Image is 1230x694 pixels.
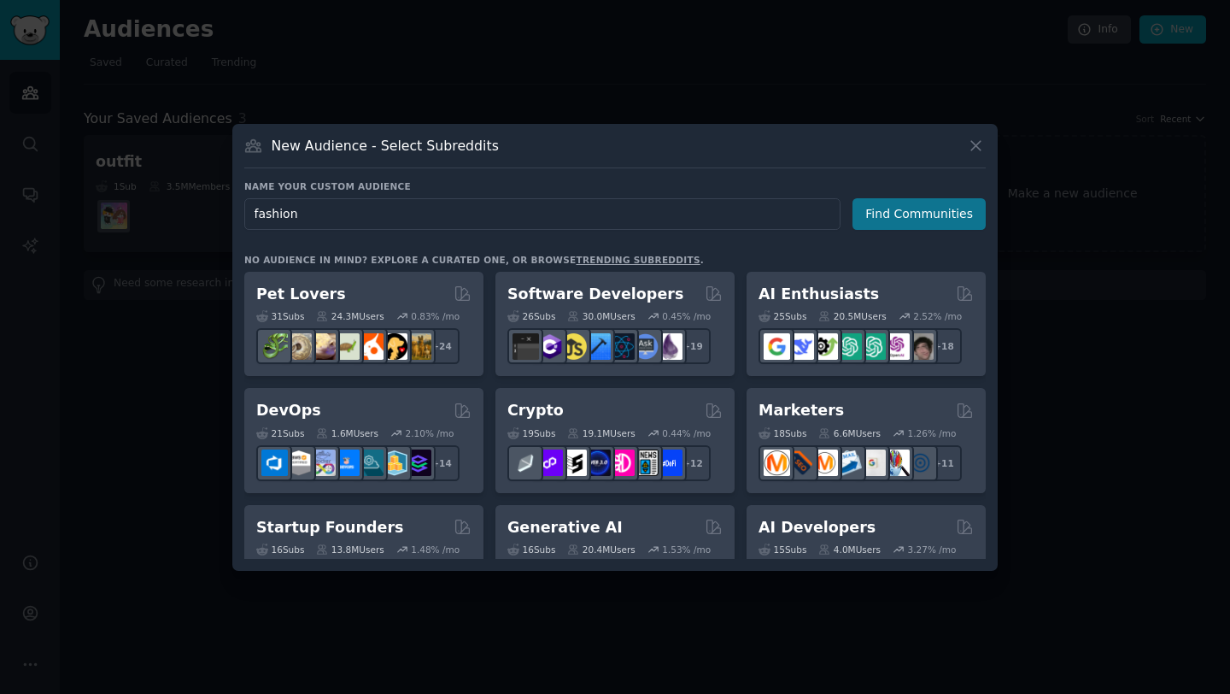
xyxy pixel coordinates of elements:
div: 1.53 % /mo [662,544,711,556]
img: GoogleGeminiAI [764,333,790,360]
img: defiblockchain [608,450,635,476]
h2: DevOps [256,400,321,421]
img: elixir [656,333,682,360]
img: herpetology [261,333,288,360]
img: Docker_DevOps [309,450,336,476]
div: 2.52 % /mo [913,310,962,322]
h2: AI Enthusiasts [758,284,879,305]
img: OnlineMarketing [907,450,934,476]
img: DeepSeek [788,333,814,360]
img: AItoolsCatalog [811,333,838,360]
img: AskComputerScience [632,333,659,360]
h2: Crypto [507,400,564,421]
img: OpenAIDev [883,333,910,360]
img: software [512,333,539,360]
div: + 12 [675,445,711,481]
div: No audience in mind? Explore a curated one, or browse . [244,254,704,266]
div: 24.3M Users [316,310,384,322]
img: ArtificalIntelligence [907,333,934,360]
input: Pick a short name, like "Digital Marketers" or "Movie-Goers" [244,198,840,230]
img: cockatiel [357,333,384,360]
div: 20.4M Users [567,544,635,556]
img: PlatformEngineers [405,450,431,476]
div: 6.6M Users [818,427,881,439]
div: 2.10 % /mo [406,427,454,439]
img: AskMarketing [811,450,838,476]
h2: Startup Founders [256,517,403,538]
img: aws_cdk [381,450,407,476]
img: defi_ [656,450,682,476]
img: web3 [584,450,611,476]
div: 19.1M Users [567,427,635,439]
div: 26 Sub s [507,310,555,322]
img: ballpython [285,333,312,360]
h2: AI Developers [758,517,876,538]
div: + 18 [926,328,962,364]
img: leopardgeckos [309,333,336,360]
div: 3.27 % /mo [908,544,957,556]
div: 1.6M Users [316,427,378,439]
img: dogbreed [405,333,431,360]
img: DevOpsLinks [333,450,360,476]
a: trending subreddits [576,255,700,265]
img: 0xPolygon [536,450,563,476]
button: Find Communities [852,198,986,230]
div: + 11 [926,445,962,481]
img: chatgpt_prompts_ [859,333,886,360]
img: ethstaker [560,450,587,476]
img: MarketingResearch [883,450,910,476]
div: + 24 [424,328,460,364]
img: azuredevops [261,450,288,476]
img: reactnative [608,333,635,360]
img: platformengineering [357,450,384,476]
img: ethfinance [512,450,539,476]
img: bigseo [788,450,814,476]
div: + 19 [675,328,711,364]
div: 15 Sub s [758,544,806,556]
div: + 14 [424,445,460,481]
img: turtle [333,333,360,360]
img: googleads [859,450,886,476]
img: learnjavascript [560,333,587,360]
img: chatgpt_promptDesign [835,333,862,360]
div: 0.44 % /mo [662,427,711,439]
img: PetAdvice [381,333,407,360]
div: 25 Sub s [758,310,806,322]
h2: Generative AI [507,517,623,538]
img: Emailmarketing [835,450,862,476]
h3: New Audience - Select Subreddits [272,137,499,155]
div: 1.26 % /mo [908,427,957,439]
div: 16 Sub s [507,544,555,556]
div: 19 Sub s [507,427,555,439]
div: 1.48 % /mo [411,544,460,556]
div: 21 Sub s [256,427,304,439]
img: content_marketing [764,450,790,476]
div: 16 Sub s [256,544,304,556]
div: 13.8M Users [316,544,384,556]
div: 18 Sub s [758,427,806,439]
div: 0.83 % /mo [411,310,460,322]
img: csharp [536,333,563,360]
img: CryptoNews [632,450,659,476]
div: 30.0M Users [567,310,635,322]
div: 20.5M Users [818,310,886,322]
h2: Marketers [758,400,844,421]
div: 31 Sub s [256,310,304,322]
img: iOSProgramming [584,333,611,360]
h3: Name your custom audience [244,180,986,192]
div: 0.45 % /mo [662,310,711,322]
div: 4.0M Users [818,544,881,556]
h2: Pet Lovers [256,284,346,305]
h2: Software Developers [507,284,683,305]
img: AWS_Certified_Experts [285,450,312,476]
